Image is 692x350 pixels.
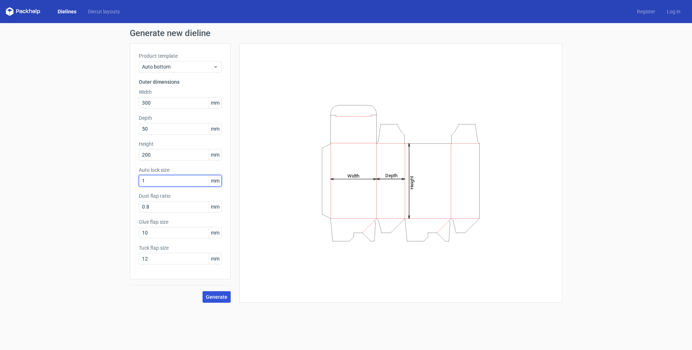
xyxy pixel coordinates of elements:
[209,97,221,108] span: mm
[209,253,221,264] span: mm
[347,173,359,178] tspan: Width
[139,114,222,122] label: Depth
[209,149,221,160] span: mm
[130,29,562,38] h1: Generate new dieline
[203,291,231,303] button: Generate
[139,78,222,86] h3: Outer dimensions
[209,123,221,134] span: mm
[139,52,222,60] label: Product template
[139,218,222,226] label: Glue flap size
[209,175,221,186] span: mm
[206,294,227,299] span: Generate
[409,176,414,189] tspan: Height
[142,63,213,70] span: Auto bottom
[385,173,398,178] tspan: Depth
[139,140,222,148] label: Height
[661,8,686,15] a: Log in
[209,227,221,238] span: mm
[631,8,661,15] a: Register
[209,201,221,212] span: mm
[139,88,222,96] label: Width
[139,166,222,174] label: Auto lock size
[52,8,82,15] a: Dielines
[82,8,125,15] a: Diecut layouts
[139,244,222,251] label: Tuck flap size
[139,192,222,200] label: Dust flap ratio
